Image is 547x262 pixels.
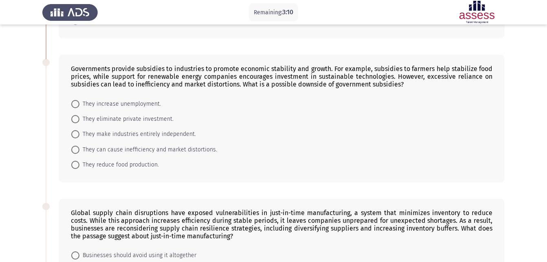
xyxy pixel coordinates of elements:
[71,209,492,240] div: Global supply chain disruptions have exposed vulnerabilities in just-in-time manufacturing, a sys...
[79,129,196,139] span: They make industries entirely independent.
[79,251,196,260] span: Businesses should avoid using it altogether
[79,99,161,109] span: They increase unemployment.
[79,145,217,155] span: They can cause inefficiency and market distortions.
[42,1,98,24] img: Assess Talent Management logo
[449,1,505,24] img: Assessment logo of ASSESS English Language Assessment (3 Module) (Ad - IB)
[79,114,174,124] span: They eliminate private investment.
[71,65,492,88] div: Governments provide subsidies to industries to promote economic stability and growth. For example...
[282,8,293,16] span: 3:10
[254,7,293,18] p: Remaining:
[79,160,159,170] span: They reduce food production.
